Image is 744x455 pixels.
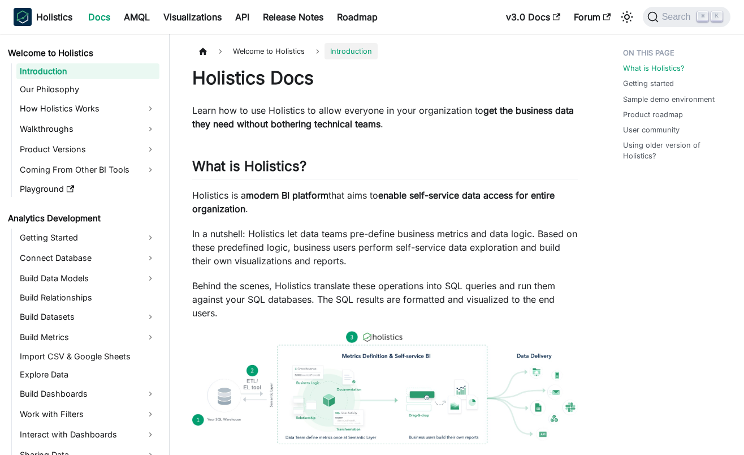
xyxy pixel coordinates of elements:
a: Playground [16,181,159,197]
a: Build Metrics [16,328,159,346]
a: Roadmap [330,8,384,26]
a: Sample demo environment [623,94,715,105]
a: Using older version of Holistics? [623,140,726,161]
a: Product roadmap [623,109,683,120]
p: Behind the scenes, Holistics translate these operations into SQL queries and run them against you... [192,279,578,320]
a: Interact with Dashboards [16,426,159,444]
a: AMQL [117,8,157,26]
a: Our Philosophy [16,81,159,97]
a: Build Datasets [16,308,159,326]
a: HolisticsHolistics [14,8,72,26]
a: Getting Started [16,229,159,247]
span: Search [659,12,698,22]
kbd: K [711,11,723,22]
kbd: ⌘ [697,11,708,22]
p: Holistics is a that aims to . [192,188,578,216]
a: Docs [81,8,117,26]
a: Import CSV & Google Sheets [16,349,159,364]
a: Release Notes [256,8,330,26]
a: Connect Database [16,249,159,267]
a: Walkthroughs [16,120,159,138]
strong: modern BI platform [246,190,328,201]
nav: Breadcrumbs [192,43,578,59]
span: Introduction [325,43,378,59]
a: How Holistics Works [16,100,159,118]
a: Welcome to Holistics [5,45,159,61]
a: API [228,8,256,26]
a: Build Dashboards [16,385,159,403]
a: Work with Filters [16,405,159,423]
a: Forum [567,8,617,26]
a: Home page [192,43,214,59]
a: Build Relationships [16,290,159,306]
a: What is Holistics? [623,63,685,74]
a: Analytics Development [5,211,159,226]
button: Switch between dark and light mode (currently light mode) [618,8,636,26]
a: Getting started [623,78,674,89]
a: Product Versions [16,140,159,158]
button: Search (Command+K) [643,7,730,27]
a: Explore Data [16,367,159,383]
p: Learn how to use Holistics to allow everyone in your organization to . [192,104,578,131]
img: How Holistics fits in your Data Stack [192,331,578,444]
h1: Holistics Docs [192,67,578,89]
a: Introduction [16,63,159,79]
img: Holistics [14,8,32,26]
a: Visualizations [157,8,228,26]
a: Build Data Models [16,269,159,287]
a: User community [623,125,680,135]
a: v3.0 Docs [499,8,567,26]
b: Holistics [36,10,72,24]
span: Welcome to Holistics [227,43,310,59]
h2: What is Holistics? [192,158,578,179]
a: Coming From Other BI Tools [16,161,159,179]
p: In a nutshell: Holistics let data teams pre-define business metrics and data logic. Based on thes... [192,227,578,268]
